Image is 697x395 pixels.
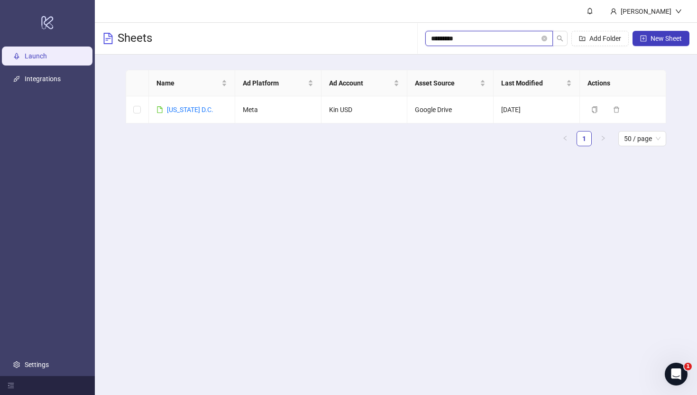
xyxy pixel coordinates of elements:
[562,135,568,141] span: left
[684,363,692,370] span: 1
[651,35,682,42] span: New Sheet
[596,131,611,146] li: Next Page
[235,96,321,123] td: Meta
[156,78,220,88] span: Name
[329,78,392,88] span: Ad Account
[149,70,235,96] th: Name
[580,70,666,96] th: Actions
[640,35,647,42] span: plus-square
[501,78,564,88] span: Last Modified
[407,96,494,123] td: Google Drive
[591,106,598,113] span: copy
[577,132,591,146] a: 1
[321,96,408,123] td: Kin USD
[557,35,563,42] span: search
[571,31,629,46] button: Add Folder
[610,8,617,15] span: user
[579,35,586,42] span: folder-add
[243,78,306,88] span: Ad Platform
[156,106,163,113] span: file
[235,70,321,96] th: Ad Platform
[8,382,14,389] span: menu-fold
[321,70,408,96] th: Ad Account
[407,70,494,96] th: Asset Source
[102,33,114,44] span: file-text
[541,36,547,41] button: close-circle
[415,78,478,88] span: Asset Source
[118,31,152,46] h3: Sheets
[25,52,47,60] a: Launch
[494,70,580,96] th: Last Modified
[558,131,573,146] li: Previous Page
[600,135,606,141] span: right
[675,8,682,15] span: down
[25,75,61,83] a: Integrations
[596,131,611,146] button: right
[558,131,573,146] button: left
[25,361,49,368] a: Settings
[617,6,675,17] div: [PERSON_NAME]
[167,106,213,113] a: [US_STATE] D.C.
[624,132,660,146] span: 50 / page
[587,8,593,14] span: bell
[589,35,621,42] span: Add Folder
[665,363,688,386] iframe: Intercom live chat
[494,96,580,123] td: [DATE]
[633,31,689,46] button: New Sheet
[613,106,620,113] span: delete
[618,131,666,146] div: Page Size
